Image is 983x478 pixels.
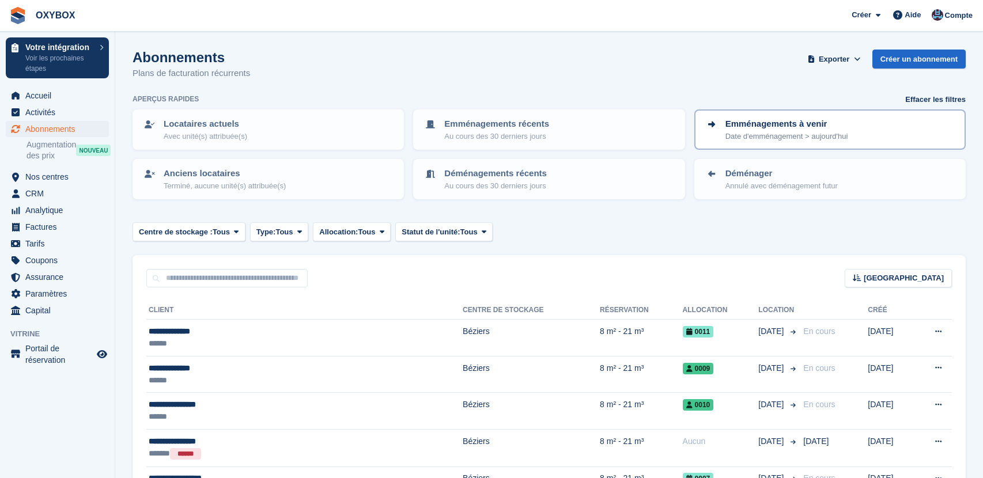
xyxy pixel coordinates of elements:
a: menu [6,302,109,318]
a: menu [6,104,109,120]
a: menu [6,343,109,366]
p: Locataires actuels [164,117,247,131]
a: menu [6,219,109,235]
td: Béziers [463,393,600,430]
a: Emménagements à venir Date d'emménagement > aujourd'hui [695,111,965,149]
a: menu [6,88,109,104]
p: Voir les prochaines étapes [25,53,94,74]
a: Effacer les filtres [905,94,966,105]
span: Aide [905,9,921,21]
p: Déménagements récents [444,167,547,180]
a: menu [6,202,109,218]
th: Allocation [683,301,759,320]
td: Béziers [463,320,600,356]
td: 8 m² - 21 m³ [600,393,682,430]
span: Portail de réservation [25,343,94,366]
button: Type: Tous [250,222,309,241]
span: 0010 [683,399,714,411]
span: Créer [852,9,871,21]
a: menu [6,252,109,268]
span: Centre de stockage : [139,226,213,238]
p: Au cours des 30 derniers jours [444,180,547,192]
img: Oriana Devaux [932,9,943,21]
button: Statut de l'unité: Tous [395,222,493,241]
a: menu [6,236,109,252]
th: Centre de stockage [463,301,600,320]
a: Déménager Annulé avec déménagement futur [695,160,965,198]
span: [DATE] [758,399,786,411]
span: Assurance [25,269,94,285]
th: Créé [868,301,911,320]
a: menu [6,286,109,302]
span: Factures [25,219,94,235]
td: 8 m² - 21 m³ [600,320,682,356]
td: 8 m² - 21 m³ [600,356,682,393]
th: Réservation [600,301,682,320]
th: Location [758,301,799,320]
span: Tous [213,226,230,238]
p: Déménager [725,167,838,180]
span: [GEOGRAPHIC_DATA] [864,272,944,284]
p: Anciens locataires [164,167,286,180]
p: Emménagements à venir [725,117,848,131]
a: menu [6,169,109,185]
span: Nos centres [25,169,94,185]
p: Date d'emménagement > aujourd'hui [725,131,848,142]
td: [DATE] [868,320,911,356]
span: En cours [803,327,835,336]
span: 0011 [683,326,714,337]
span: Type: [256,226,276,238]
td: Béziers [463,429,600,466]
h6: Aperçus rapides [133,94,199,104]
a: Anciens locataires Terminé, aucune unité(s) attribuée(s) [134,160,403,198]
span: Tous [460,226,478,238]
span: En cours [803,400,835,409]
a: Créer un abonnement [872,50,966,69]
p: Plans de facturation récurrents [133,67,250,80]
span: Abonnements [25,121,94,137]
span: Tarifs [25,236,94,252]
a: OXYBOX [31,6,80,25]
span: [DATE] [803,437,829,446]
span: [DATE] [758,362,786,374]
span: [DATE] [758,325,786,337]
span: Vitrine [10,328,115,340]
td: [DATE] [868,429,911,466]
span: Coupons [25,252,94,268]
p: Au cours des 30 derniers jours [444,131,549,142]
a: Votre intégration Voir les prochaines étapes [6,37,109,78]
td: [DATE] [868,356,911,393]
span: Statut de l'unité: [402,226,460,238]
span: En cours [803,363,835,373]
span: 0009 [683,363,714,374]
span: Analytique [25,202,94,218]
span: Activités [25,104,94,120]
p: Emménagements récents [444,117,549,131]
td: Béziers [463,356,600,393]
a: Boutique d'aperçu [95,347,109,361]
a: Emménagements récents Au cours des 30 derniers jours [414,111,683,149]
button: Centre de stockage : Tous [133,222,245,241]
img: stora-icon-8386f47178a22dfd0bd8f6a31ec36ba5ce8667c1dd55bd0f319d3a0aa187defe.svg [9,7,27,24]
td: 8 m² - 21 m³ [600,429,682,466]
span: Exporter [819,54,849,65]
a: Locataires actuels Avec unité(s) attribuée(s) [134,111,403,149]
p: Annulé avec déménagement futur [725,180,838,192]
p: Terminé, aucune unité(s) attribuée(s) [164,180,286,192]
p: Avec unité(s) attribuée(s) [164,131,247,142]
p: Votre intégration [25,43,94,51]
th: Client [146,301,463,320]
a: menu [6,121,109,137]
span: Accueil [25,88,94,104]
td: [DATE] [868,393,911,430]
h1: Abonnements [133,50,250,65]
span: Capital [25,302,94,318]
div: Aucun [683,435,759,447]
a: Déménagements récents Au cours des 30 derniers jours [414,160,683,198]
div: NOUVEAU [76,145,111,156]
button: Exporter [806,50,863,69]
span: CRM [25,185,94,202]
span: Tous [275,226,293,238]
span: Compte [945,10,973,21]
span: Paramètres [25,286,94,302]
